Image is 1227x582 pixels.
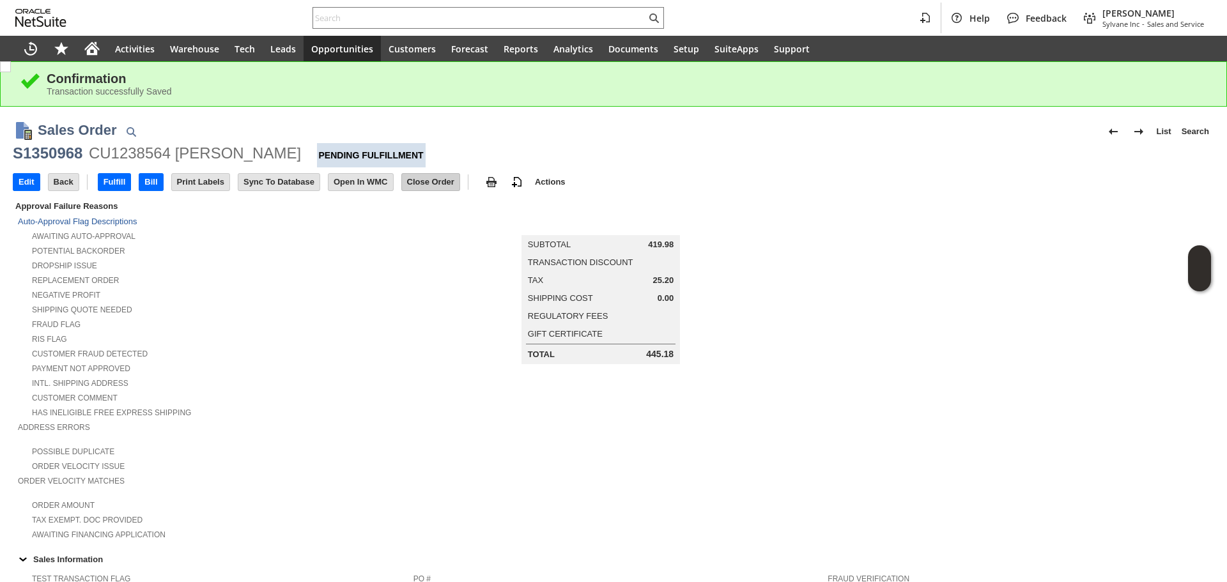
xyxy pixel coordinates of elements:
a: Intl. Shipping Address [32,379,128,388]
a: Negative Profit [32,291,100,300]
img: print.svg [484,174,499,190]
span: Analytics [553,43,593,55]
svg: Search [646,10,661,26]
span: SuiteApps [714,43,759,55]
a: Fraud Flag [32,320,81,329]
span: Oracle Guided Learning Widget. To move around, please hold and drag [1188,269,1211,292]
div: Pending Fulfillment [317,143,426,167]
a: Replacement Order [32,276,119,285]
a: Recent Records [15,36,46,61]
a: Documents [601,36,666,61]
a: Dropship Issue [32,261,97,270]
span: Reports [504,43,538,55]
h1: Sales Order [38,119,117,141]
span: [PERSON_NAME] [1102,7,1204,19]
a: Shipping Cost [528,293,593,303]
a: Possible Duplicate [32,447,114,456]
div: Shortcuts [46,36,77,61]
span: 445.18 [646,349,674,360]
a: Forecast [444,36,496,61]
a: Awaiting Auto-Approval [32,232,135,241]
a: Address Errors [18,423,90,432]
a: Reports [496,36,546,61]
a: SuiteApps [707,36,766,61]
a: Warehouse [162,36,227,61]
span: Feedback [1026,12,1067,24]
img: add-record.svg [509,174,525,190]
span: Activities [115,43,155,55]
img: Quick Find [123,124,139,139]
a: Order Amount [32,501,95,510]
span: Setup [674,43,699,55]
svg: Shortcuts [54,41,69,56]
div: S1350968 [13,143,82,164]
a: Gift Certificate [528,329,603,339]
a: Activities [107,36,162,61]
a: Awaiting Financing Application [32,530,166,539]
span: 419.98 [648,240,674,250]
img: Next [1131,124,1146,139]
a: Transaction Discount [528,257,633,267]
span: Sylvane Inc [1102,19,1139,29]
span: Tech [235,43,255,55]
a: Opportunities [304,36,381,61]
div: Sales Information [13,551,1209,567]
input: Back [49,174,79,190]
div: Confirmation [47,72,1207,86]
input: Print Labels [172,174,229,190]
div: Transaction successfully Saved [47,86,1207,96]
a: Subtotal [528,240,571,249]
input: Edit [13,174,40,190]
span: Leads [270,43,296,55]
a: Tax Exempt. Doc Provided [32,516,143,525]
span: - [1142,19,1145,29]
span: Sales and Service [1147,19,1204,29]
img: Previous [1106,124,1121,139]
a: Order Velocity Matches [18,477,125,486]
a: Analytics [546,36,601,61]
a: Leads [263,36,304,61]
a: Support [766,36,817,61]
div: Approval Failure Reasons [13,199,408,213]
span: 25.20 [653,275,674,286]
span: Customers [389,43,436,55]
span: Help [969,12,990,24]
span: Warehouse [170,43,219,55]
div: CU1238564 [PERSON_NAME] [89,143,301,164]
input: Fulfill [98,174,131,190]
input: Bill [139,174,162,190]
a: Auto-Approval Flag Descriptions [18,217,137,226]
a: Potential Backorder [32,247,125,256]
span: Opportunities [311,43,373,55]
input: Close Order [402,174,459,190]
a: Customer Fraud Detected [32,349,148,358]
a: Customer Comment [32,394,118,402]
a: Has Ineligible Free Express Shipping [32,408,191,417]
a: RIS flag [32,335,67,344]
a: Payment not approved [32,364,130,373]
span: Support [774,43,810,55]
input: Search [313,10,646,26]
a: Tech [227,36,263,61]
td: Sales Information [13,551,1214,567]
a: List [1152,121,1177,142]
a: Order Velocity Issue [32,462,125,471]
input: Sync To Database [238,174,320,190]
svg: Recent Records [23,41,38,56]
span: 0.00 [658,293,674,303]
a: Shipping Quote Needed [32,305,132,314]
a: Setup [666,36,707,61]
a: Total [528,349,555,359]
caption: Summary [521,215,680,235]
span: Documents [608,43,658,55]
a: Search [1177,121,1214,142]
iframe: Click here to launch Oracle Guided Learning Help Panel [1188,245,1211,291]
span: Forecast [451,43,488,55]
a: Actions [530,177,571,187]
input: Open In WMC [328,174,393,190]
svg: Home [84,41,100,56]
a: Home [77,36,107,61]
a: Customers [381,36,444,61]
a: Tax [528,275,543,285]
svg: logo [15,9,66,27]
